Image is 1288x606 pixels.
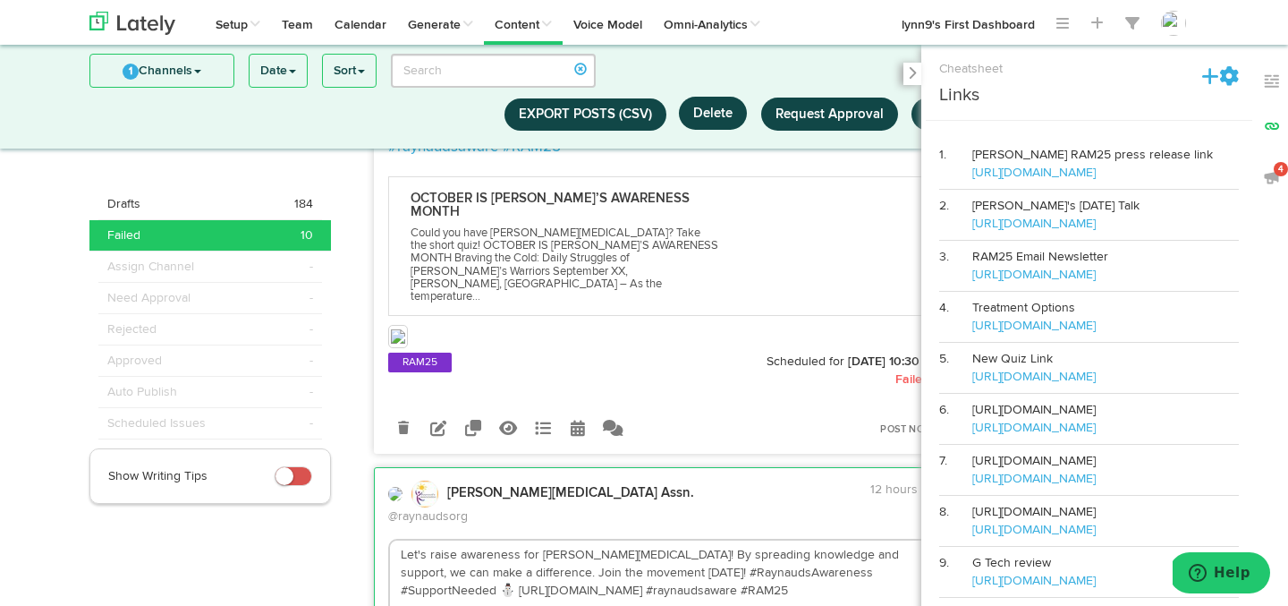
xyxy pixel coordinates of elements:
[411,227,718,303] span: Could you have [PERSON_NAME][MEDICAL_DATA]? Take the short quiz! OCTOBER IS [PERSON_NAME]’S AWARE...
[504,98,666,131] button: Export Posts (CSV)
[108,470,208,482] span: Show Writing Tips
[107,258,194,276] span: Assign Channel
[767,355,844,368] span: Scheduled for
[107,226,140,244] span: Failed
[123,64,139,80] span: 1
[895,373,942,386] span: Failed
[911,98,976,131] button: Clone
[939,496,972,547] td: 8.
[972,371,1096,383] a: [URL][DOMAIN_NAME]
[939,292,972,343] td: 4.
[972,241,1239,292] td: RAM25 Email Newsletter
[870,483,942,496] time: 12 hours ago
[309,414,313,432] span: -
[1161,11,1186,36] img: OhcUycdS6u5e6MDkMfFl
[107,383,177,401] span: Auto Publish
[1263,168,1281,186] img: announcements_off.svg
[972,218,1096,230] a: [URL][DOMAIN_NAME]
[323,55,376,87] a: Sort
[775,107,884,121] span: Request Approval
[972,394,1239,445] td: [URL][DOMAIN_NAME]
[1263,117,1281,135] img: links_on.svg
[972,292,1239,343] td: Treatment Options
[972,575,1096,587] a: [URL][DOMAIN_NAME]
[848,355,942,368] b: [DATE] 10:30 AM
[939,63,1130,76] h5: Cheatsheet
[107,352,162,370] span: Approved
[939,547,972,598] td: 9.
[972,524,1096,536] a: [URL][DOMAIN_NAME]
[972,547,1239,598] td: G Tech review
[972,422,1096,434] a: [URL][DOMAIN_NAME]
[679,97,747,130] button: Delete
[90,55,233,87] a: 1Channels
[972,496,1239,547] td: [URL][DOMAIN_NAME]
[972,320,1096,332] a: [URL][DOMAIN_NAME]
[939,241,972,292] td: 3.
[939,445,972,496] td: 7.
[447,486,694,499] strong: [PERSON_NAME][MEDICAL_DATA] Assn.
[972,166,1096,179] a: [URL][DOMAIN_NAME]
[972,343,1239,394] td: New Quiz Link
[761,98,898,131] button: Request Approval
[391,329,405,344] img: 9JpE7FWMRLiR9ybOmav7
[1274,162,1288,176] span: 4
[89,12,175,35] img: logo_lately_bg_light.svg
[388,510,468,523] span: @raynaudsorg
[939,139,972,190] td: 1.
[250,55,307,87] a: Date
[309,258,313,276] span: -
[939,190,972,241] td: 2.
[939,343,972,394] td: 5.
[294,195,313,213] span: 184
[972,190,1239,241] td: [PERSON_NAME]'s [DATE] Talk
[107,414,206,432] span: Scheduled Issues
[1263,73,1281,90] img: keywords_off.svg
[411,481,438,508] img: b5707b6befa4c6f21137e1018929f1c3_normal.jpeg
[972,445,1239,496] td: [URL][DOMAIN_NAME]
[972,473,1096,485] a: [URL][DOMAIN_NAME]
[939,394,972,445] td: 6.
[309,352,313,370] span: -
[388,487,402,501] img: twitter-x.svg
[972,139,1239,190] td: [PERSON_NAME] RAM25 press release link
[972,269,1096,281] a: [URL][DOMAIN_NAME]
[309,289,313,307] span: -
[107,195,140,213] span: Drafts
[391,54,596,88] input: Search
[939,85,979,107] h3: Links
[107,289,191,307] span: Need Approval
[1173,552,1270,597] iframe: Opens a widget where you can find more information
[301,226,313,244] span: 10
[309,383,313,401] span: -
[411,192,718,218] p: OCTOBER IS [PERSON_NAME]’S AWARENESS MONTH
[871,417,942,442] a: Post Now
[107,320,157,338] span: Rejected
[309,320,313,338] span: -
[399,354,441,371] a: RAM25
